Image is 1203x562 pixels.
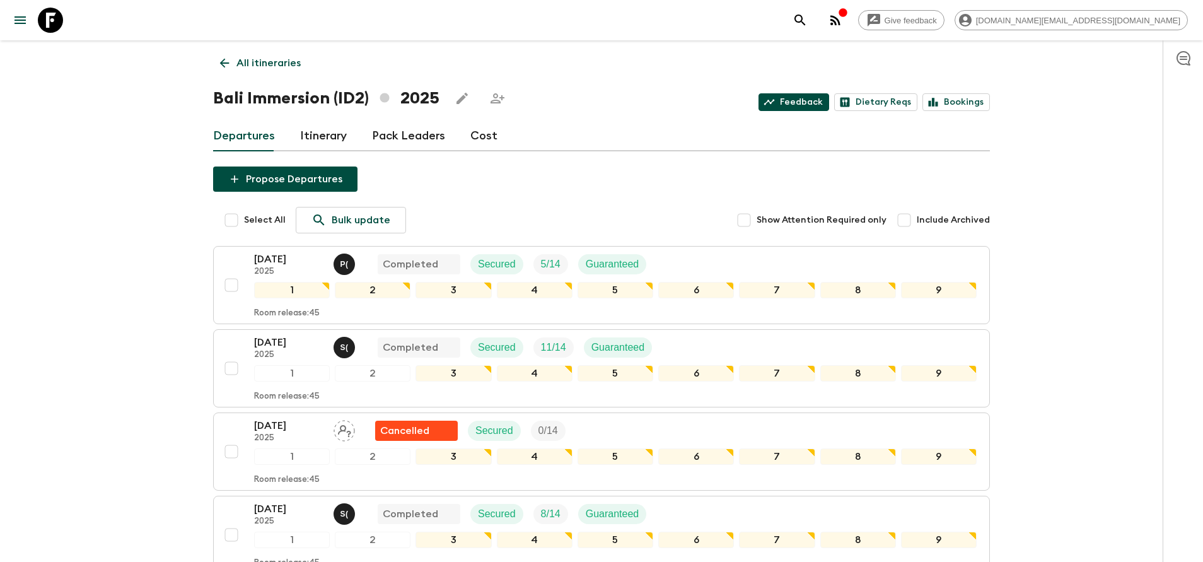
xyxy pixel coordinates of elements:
p: Guaranteed [586,257,639,272]
div: 9 [901,282,977,298]
div: 8 [820,532,896,548]
div: Secured [468,421,521,441]
div: Secured [470,254,523,274]
p: Secured [478,506,516,522]
p: Completed [383,340,438,355]
div: 9 [901,448,977,465]
div: 6 [658,282,734,298]
button: [DATE]2025Assign pack leaderFlash Pack cancellationSecuredTrip Fill123456789Room release:45 [213,413,990,491]
div: 9 [901,532,977,548]
div: 8 [820,448,896,465]
div: Secured [470,504,523,524]
p: 2025 [254,517,323,527]
div: 1 [254,532,330,548]
div: 2 [335,532,410,548]
div: 4 [497,282,572,298]
div: 9 [901,365,977,382]
p: Bulk update [332,213,390,228]
p: Room release: 45 [254,392,320,402]
span: Purna (Komang) Yasa [334,257,357,267]
p: 11 / 14 [541,340,566,355]
div: 4 [497,448,572,465]
div: 2 [335,365,410,382]
p: 5 / 14 [541,257,561,272]
p: [DATE] [254,335,323,350]
button: search adventures [787,8,813,33]
div: [DOMAIN_NAME][EMAIL_ADDRESS][DOMAIN_NAME] [955,10,1188,30]
div: 5 [578,365,653,382]
p: All itineraries [236,56,301,71]
a: Departures [213,121,275,151]
div: Trip Fill [533,504,568,524]
div: Trip Fill [531,421,566,441]
button: [DATE]2025Shandy (Putu) Sandhi Astra JuniawanCompletedSecuredTrip FillGuaranteed123456789Room rel... [213,329,990,407]
a: Pack Leaders [372,121,445,151]
p: Completed [383,506,438,522]
span: Shandy (Putu) Sandhi Astra Juniawan [334,341,357,351]
div: 1 [254,448,330,465]
a: Bookings [922,93,990,111]
div: 7 [739,282,815,298]
div: 1 [254,282,330,298]
div: Secured [470,337,523,358]
p: [DATE] [254,501,323,517]
a: All itineraries [213,50,308,76]
a: Bulk update [296,207,406,233]
p: 2025 [254,267,323,277]
a: Feedback [758,93,829,111]
span: Share this itinerary [485,86,510,111]
span: Include Archived [917,214,990,226]
a: Give feedback [858,10,944,30]
div: 3 [416,532,491,548]
div: 3 [416,365,491,382]
div: 7 [739,448,815,465]
a: Itinerary [300,121,347,151]
button: [DATE]2025Purna (Komang) YasaCompletedSecuredTrip FillGuaranteed123456789Room release:45 [213,246,990,324]
div: 5 [578,532,653,548]
button: Propose Departures [213,167,357,192]
span: Shandy (Putu) Sandhi Astra Juniawan [334,507,357,517]
p: Guaranteed [586,506,639,522]
div: 6 [658,448,734,465]
p: Room release: 45 [254,475,320,485]
p: 2025 [254,433,323,443]
button: menu [8,8,33,33]
a: Dietary Reqs [834,93,917,111]
span: Show Attention Required only [757,214,886,226]
div: 8 [820,365,896,382]
h1: Bali Immersion (ID2) 2025 [213,86,439,111]
button: Edit this itinerary [450,86,475,111]
span: Assign pack leader [334,424,355,434]
p: Secured [478,257,516,272]
div: 7 [739,532,815,548]
p: [DATE] [254,252,323,267]
div: 3 [416,282,491,298]
p: Secured [475,423,513,438]
div: 7 [739,365,815,382]
p: 8 / 14 [541,506,561,522]
p: Completed [383,257,438,272]
div: 5 [578,282,653,298]
span: [DOMAIN_NAME][EMAIL_ADDRESS][DOMAIN_NAME] [969,16,1187,25]
div: 3 [416,448,491,465]
div: 2 [335,448,410,465]
p: 0 / 14 [538,423,558,438]
p: Room release: 45 [254,308,320,319]
div: 8 [820,282,896,298]
a: Cost [470,121,497,151]
p: [DATE] [254,418,323,433]
div: 6 [658,365,734,382]
div: Trip Fill [533,337,574,358]
div: Trip Fill [533,254,568,274]
span: Select All [244,214,286,226]
p: 2025 [254,350,323,360]
p: Guaranteed [591,340,645,355]
div: 2 [335,282,410,298]
div: 4 [497,365,572,382]
div: 6 [658,532,734,548]
div: 1 [254,365,330,382]
p: Cancelled [380,423,429,438]
div: 4 [497,532,572,548]
p: Secured [478,340,516,355]
span: Give feedback [878,16,944,25]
